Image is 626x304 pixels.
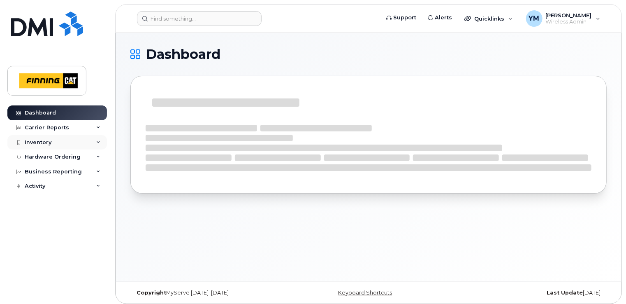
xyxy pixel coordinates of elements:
[146,48,220,61] span: Dashboard
[137,290,166,296] strong: Copyright
[547,290,583,296] strong: Last Update
[590,268,620,298] iframe: Messenger Launcher
[448,290,607,296] div: [DATE]
[339,290,392,296] a: Keyboard Shortcuts
[130,290,289,296] div: MyServe [DATE]–[DATE]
